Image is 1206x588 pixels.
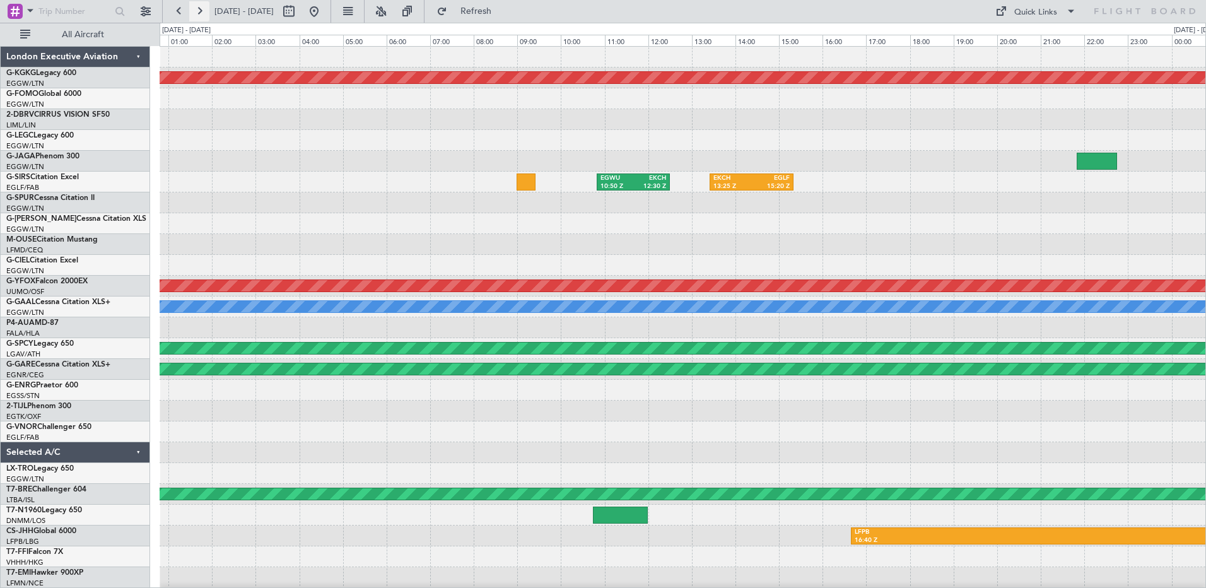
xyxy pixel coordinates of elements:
a: LFMD/CEQ [6,245,43,255]
a: EGTK/OXF [6,412,41,421]
div: 05:00 [343,35,387,46]
a: EGGW/LTN [6,79,44,88]
div: 10:00 [561,35,604,46]
a: EGLF/FAB [6,183,39,192]
span: G-JAGA [6,153,35,160]
div: [DATE] - [DATE] [162,25,211,36]
div: 20:00 [997,35,1041,46]
div: EKCH [713,174,752,183]
a: LX-TROLegacy 650 [6,465,74,473]
span: G-VNOR [6,423,37,431]
a: EGNR/CEG [6,370,44,380]
a: LIML/LIN [6,121,36,130]
a: G-[PERSON_NAME]Cessna Citation XLS [6,215,146,223]
a: DNMM/LOS [6,516,45,526]
div: 09:00 [517,35,561,46]
a: EGGW/LTN [6,162,44,172]
div: Quick Links [1014,6,1057,19]
a: EGGW/LTN [6,225,44,234]
button: Quick Links [989,1,1082,21]
span: G-GARE [6,361,35,368]
div: 07:00 [430,35,474,46]
a: G-YFOXFalcon 2000EX [6,278,88,285]
a: CS-JHHGlobal 6000 [6,527,76,535]
span: 2-TIJL [6,403,27,410]
a: 2-TIJLPhenom 300 [6,403,71,410]
div: 19:00 [954,35,997,46]
div: 11:00 [605,35,648,46]
a: EGLF/FAB [6,433,39,442]
a: G-JAGAPhenom 300 [6,153,79,160]
span: G-KGKG [6,69,36,77]
a: EGGW/LTN [6,141,44,151]
span: T7-BRE [6,486,32,493]
a: M-OUSECitation Mustang [6,236,98,244]
a: G-SPCYLegacy 650 [6,340,74,348]
div: 06:00 [387,35,430,46]
a: G-LEGCLegacy 600 [6,132,74,139]
a: EGGW/LTN [6,204,44,213]
div: 15:20 Z [751,182,790,191]
div: 13:00 [692,35,735,46]
a: G-GAALCessna Citation XLS+ [6,298,110,306]
span: [DATE] - [DATE] [214,6,274,17]
span: T7-EMI [6,569,31,577]
button: All Aircraft [14,25,137,45]
a: G-SIRSCitation Excel [6,173,79,181]
a: LGAV/ATH [6,350,40,359]
div: EGWU [600,174,633,183]
a: G-SPURCessna Citation II [6,194,95,202]
span: G-ENRG [6,382,36,389]
span: T7-FFI [6,548,28,556]
div: 03:00 [255,35,299,46]
div: LFPB [855,528,1042,537]
span: LX-TRO [6,465,33,473]
div: 01:00 [168,35,212,46]
span: G-LEGC [6,132,33,139]
span: P4-AUA [6,319,35,327]
span: G-FOMO [6,90,38,98]
a: G-GARECessna Citation XLS+ [6,361,110,368]
span: G-CIEL [6,257,30,264]
div: 04:00 [300,35,343,46]
span: Refresh [450,7,503,16]
div: 16:00 [823,35,866,46]
span: CS-JHH [6,527,33,535]
span: G-GAAL [6,298,35,306]
div: 22:00 [1084,35,1128,46]
a: EGGW/LTN [6,100,44,109]
div: EKCH [633,174,666,183]
span: G-SIRS [6,173,30,181]
span: G-SPCY [6,340,33,348]
a: T7-EMIHawker 900XP [6,569,83,577]
a: G-KGKGLegacy 600 [6,69,76,77]
a: G-ENRGPraetor 600 [6,382,78,389]
a: P4-AUAMD-87 [6,319,59,327]
div: 02:00 [212,35,255,46]
span: G-SPUR [6,194,34,202]
input: Trip Number [38,2,111,21]
a: T7-N1960Legacy 650 [6,507,82,514]
div: 16:40 Z [855,536,1042,545]
span: M-OUSE [6,236,37,244]
span: G-YFOX [6,278,35,285]
a: EGSS/STN [6,391,40,401]
div: 12:00 [648,35,692,46]
a: G-FOMOGlobal 6000 [6,90,81,98]
a: T7-BREChallenger 604 [6,486,86,493]
a: 2-DBRVCIRRUS VISION SF50 [6,111,110,119]
span: 2-DBRV [6,111,34,119]
a: EGGW/LTN [6,474,44,484]
span: T7-N1960 [6,507,42,514]
a: EGGW/LTN [6,266,44,276]
button: Refresh [431,1,506,21]
div: 23:00 [1128,35,1171,46]
a: FALA/HLA [6,329,40,338]
div: 18:00 [910,35,954,46]
a: EGGW/LTN [6,308,44,317]
div: EGLF [751,174,790,183]
a: UUMO/OSF [6,287,44,297]
a: G-VNORChallenger 650 [6,423,91,431]
div: 13:25 Z [713,182,752,191]
div: 17:00 [866,35,910,46]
